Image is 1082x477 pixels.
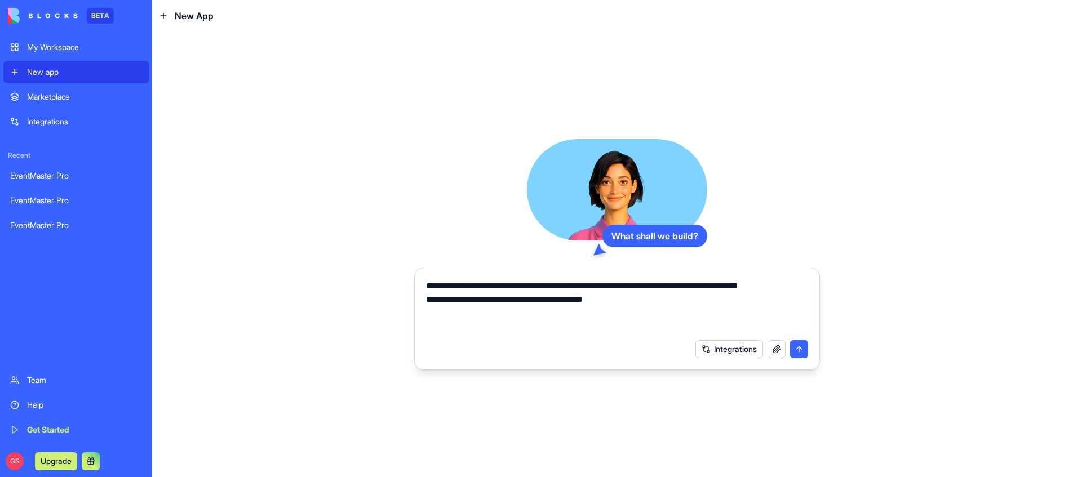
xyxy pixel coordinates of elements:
[3,189,149,212] a: EventMaster Pro
[3,394,149,416] a: Help
[27,116,142,127] div: Integrations
[175,9,214,23] span: New App
[8,8,78,24] img: logo
[8,8,114,24] a: BETA
[27,375,142,386] div: Team
[27,66,142,78] div: New app
[3,214,149,237] a: EventMaster Pro
[6,452,24,470] span: GS
[10,220,142,231] div: EventMaster Pro
[3,86,149,108] a: Marketplace
[602,225,707,247] div: What shall we build?
[3,151,149,160] span: Recent
[27,424,142,435] div: Get Started
[87,8,114,24] div: BETA
[3,36,149,59] a: My Workspace
[27,399,142,411] div: Help
[3,369,149,391] a: Team
[695,340,763,358] button: Integrations
[3,110,149,133] a: Integrations
[10,170,142,181] div: EventMaster Pro
[35,455,77,466] a: Upgrade
[3,418,149,441] a: Get Started
[35,452,77,470] button: Upgrade
[27,91,142,102] div: Marketplace
[27,42,142,53] div: My Workspace
[3,164,149,187] a: EventMaster Pro
[3,61,149,83] a: New app
[10,195,142,206] div: EventMaster Pro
